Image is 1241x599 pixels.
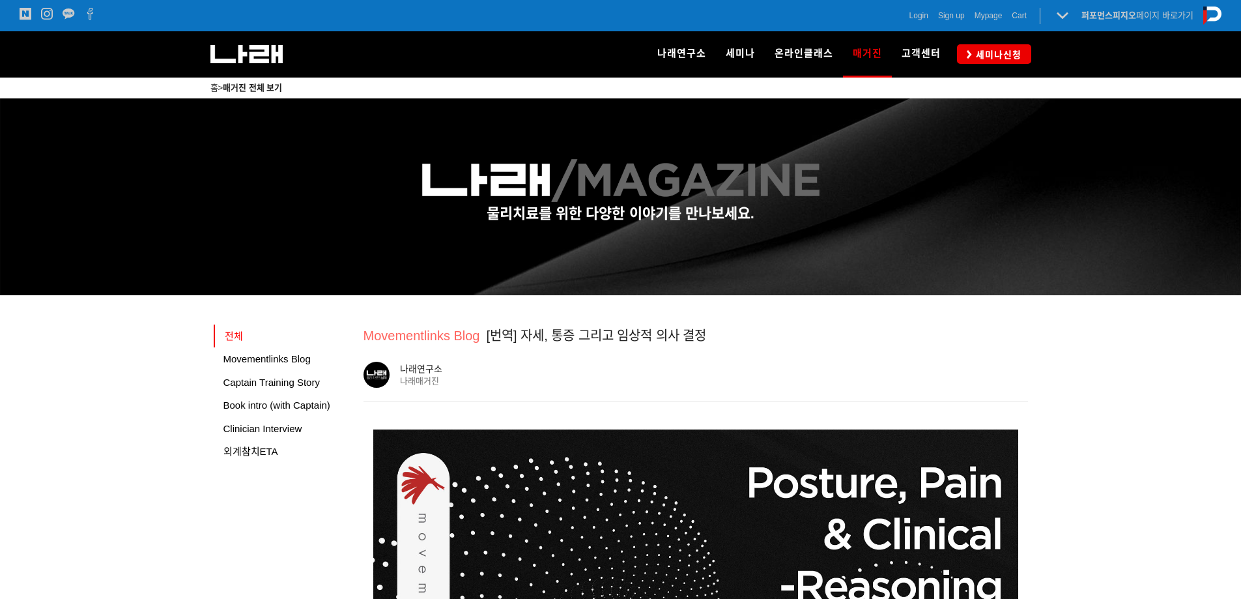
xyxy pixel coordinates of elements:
[364,325,707,347] h1: [번역] 자세, 통증 그리고 임상적 의사 결정
[957,44,1031,63] a: 세미나신청
[648,31,716,77] a: 나래연구소
[223,423,302,434] span: Clinician Interview
[214,371,354,394] a: Captain Training Story
[214,440,354,463] a: 외계참치ETA
[765,31,843,77] a: 온라인클래스
[225,330,243,342] span: 전체
[214,394,354,417] a: Book intro (with Captain)
[1081,10,1193,20] a: 퍼포먼스피지오페이지 바로가기
[223,83,282,93] a: 매거진 전체 보기
[223,353,311,364] span: Movementlinks Blog
[223,377,320,388] span: Captain Training Story
[975,9,1003,22] a: Mypage
[210,83,218,93] a: 홈
[364,329,487,343] a: Movementlinks Blog
[223,400,330,411] span: Book intro (with Captain)
[422,159,820,202] img: 457145a0c44d9.png
[223,446,278,457] span: 외계참치ETA
[210,81,1031,95] p: >
[902,48,941,59] span: 고객센터
[214,417,354,441] a: Clinician Interview
[843,31,892,77] a: 매거진
[938,9,965,22] a: Sign up
[726,48,755,59] span: 세미나
[400,376,439,386] a: 나래매거진
[1081,10,1136,20] strong: 퍼포먼스피지오
[775,48,833,59] span: 온라인클래스
[716,31,765,77] a: 세미나
[214,325,354,348] a: 전체
[853,43,882,64] span: 매거진
[400,362,446,376] div: 나래연구소
[972,48,1021,61] span: 세미나신청
[1012,9,1027,22] a: Cart
[892,31,950,77] a: 고객센터
[657,48,706,59] span: 나래연구소
[214,347,354,371] a: Movementlinks Blog
[487,205,754,222] span: 물리치료를 위한 다양한 이야기를 만나보세요.
[909,9,928,22] a: Login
